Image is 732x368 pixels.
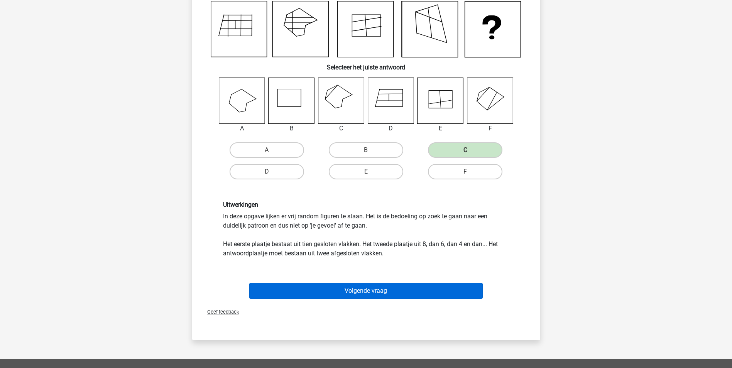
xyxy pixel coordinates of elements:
[230,164,304,179] label: D
[213,124,271,133] div: A
[217,201,515,258] div: In deze opgave lijken er vrij random figuren te staan. Het is de bedoeling op zoek te gaan naar e...
[411,124,470,133] div: E
[428,142,502,158] label: C
[223,201,509,208] h6: Uitwerkingen
[205,57,528,71] h6: Selecteer het juiste antwoord
[329,164,403,179] label: E
[461,124,519,133] div: F
[329,142,403,158] label: B
[362,124,420,133] div: D
[312,124,370,133] div: C
[262,124,321,133] div: B
[249,283,483,299] button: Volgende vraag
[201,309,239,315] span: Geef feedback
[230,142,304,158] label: A
[428,164,502,179] label: F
